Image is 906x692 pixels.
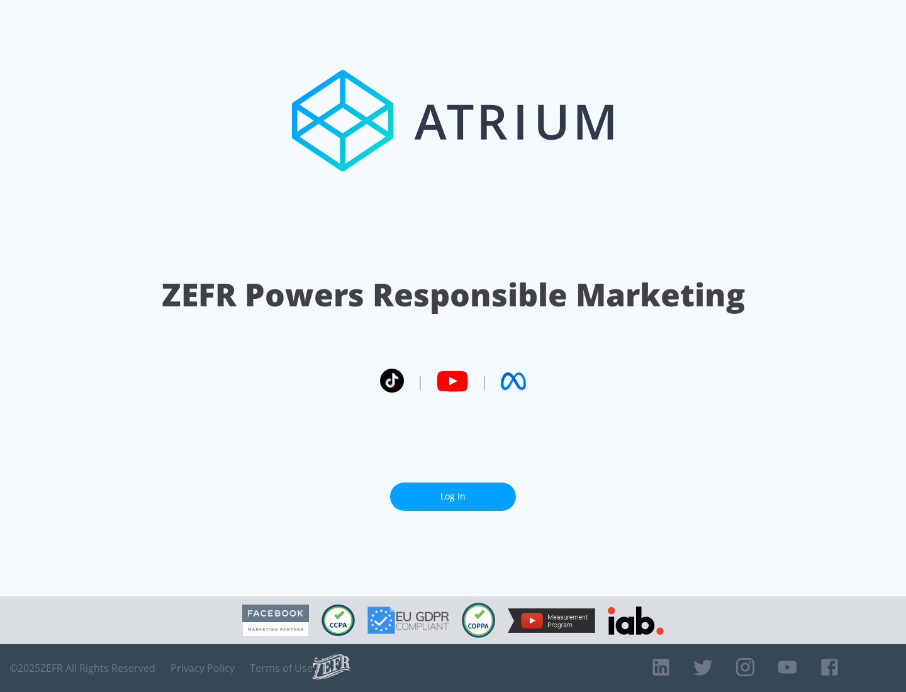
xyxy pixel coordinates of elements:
img: IAB [608,606,664,635]
img: Facebook Marketing Partner [242,605,309,637]
a: Privacy Policy [171,662,235,674]
h1: ZEFR Powers Responsible Marketing [162,273,745,316]
a: Terms of Use [250,662,313,674]
span: | [481,372,488,391]
span: | [417,372,424,391]
img: YouTube Measurement Program [508,608,595,633]
img: COPPA Compliant [462,603,495,638]
img: GDPR Compliant [367,606,449,634]
a: Log In [390,483,516,511]
img: CCPA Compliant [322,605,355,636]
span: © 2025 ZEFR All Rights Reserved [9,662,155,674]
